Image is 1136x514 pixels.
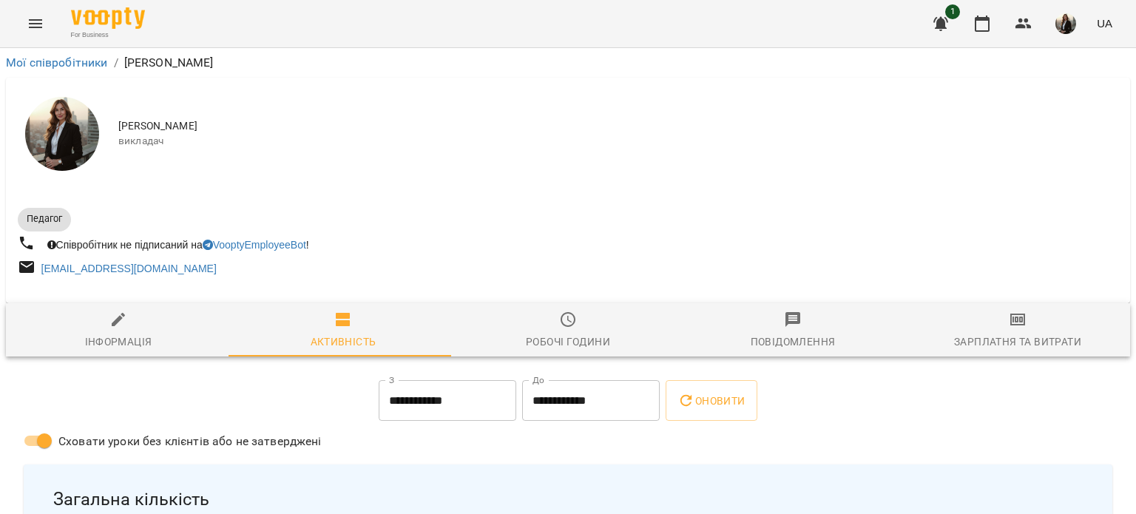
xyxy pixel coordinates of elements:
[1097,16,1112,31] span: UA
[751,333,836,351] div: Повідомлення
[71,30,145,40] span: For Business
[118,134,1118,149] span: викладач
[41,263,217,274] a: [EMAIL_ADDRESS][DOMAIN_NAME]
[6,54,1130,72] nav: breadcrumb
[71,7,145,29] img: Voopty Logo
[25,97,99,171] img: Тетяна Левицька
[18,212,71,226] span: Педагог
[666,380,757,422] button: Оновити
[114,54,118,72] li: /
[44,234,312,255] div: Співробітник не підписаний на !
[85,333,152,351] div: Інформація
[1091,10,1118,37] button: UA
[53,488,1083,511] span: Загальна кількість
[18,6,53,41] button: Menu
[677,392,745,410] span: Оновити
[526,333,610,351] div: Робочі години
[124,54,214,72] p: [PERSON_NAME]
[1055,13,1076,34] img: 91952ddef0f0023157af724e1fee8812.jpg
[311,333,376,351] div: Активність
[118,119,1118,134] span: [PERSON_NAME]
[954,333,1081,351] div: Зарплатня та Витрати
[203,239,306,251] a: VooptyEmployeeBot
[945,4,960,19] span: 1
[58,433,322,450] span: Сховати уроки без клієнтів або не затверджені
[6,55,108,70] a: Мої співробітники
